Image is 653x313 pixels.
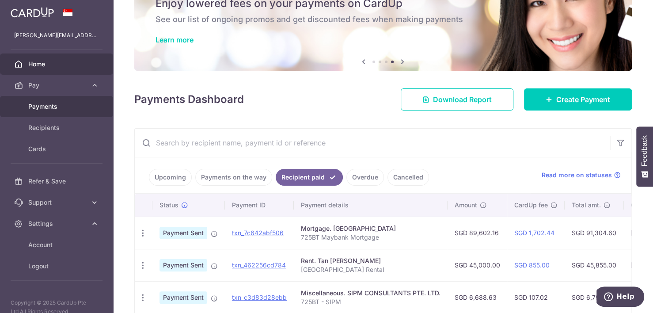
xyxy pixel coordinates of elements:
[455,201,477,210] span: Amount
[448,217,507,249] td: SGD 89,602.16
[159,291,207,304] span: Payment Sent
[149,169,192,186] a: Upcoming
[301,289,440,298] div: Miscellaneous. SIPM CONSULTANTS PTE. LTD.
[301,256,440,265] div: Rent. Tan [PERSON_NAME]
[28,198,87,207] span: Support
[641,135,649,166] span: Feedback
[572,201,601,210] span: Total amt.
[387,169,429,186] a: Cancelled
[28,81,87,90] span: Pay
[565,249,624,281] td: SGD 45,855.00
[195,169,272,186] a: Payments on the way
[28,219,87,228] span: Settings
[565,217,624,249] td: SGD 91,304.60
[276,169,343,186] a: Recipient paid
[135,129,610,157] input: Search by recipient name, payment id or reference
[636,126,653,187] button: Feedback - Show survey
[514,261,550,269] a: SGD 855.00
[556,94,610,105] span: Create Payment
[28,145,87,153] span: Cards
[346,169,384,186] a: Overdue
[14,31,99,40] p: [PERSON_NAME][EMAIL_ADDRESS][PERSON_NAME][DOMAIN_NAME]
[294,194,448,217] th: Payment details
[232,261,286,269] a: txn_462256cd784
[28,240,87,249] span: Account
[542,171,612,179] span: Read more on statuses
[156,14,611,25] h6: See our list of ongoing promos and get discounted fees when making payments
[156,35,194,44] a: Learn more
[225,194,294,217] th: Payment ID
[514,229,554,237] a: SGD 1,702.44
[514,201,548,210] span: CardUp fee
[28,177,87,186] span: Refer & Save
[542,171,621,179] a: Read more on statuses
[28,60,87,69] span: Home
[11,7,54,18] img: CardUp
[596,286,644,309] iframe: Opens a widget where you can find more information
[524,88,632,111] a: Create Payment
[433,94,492,105] span: Download Report
[448,249,507,281] td: SGD 45,000.00
[301,233,440,242] p: 725BT Maybank Mortgage
[159,259,207,271] span: Payment Sent
[159,201,178,210] span: Status
[301,265,440,274] p: [GEOGRAPHIC_DATA] Rental
[134,92,244,107] h4: Payments Dashboard
[232,229,284,237] a: txn_7c642abf506
[28,102,87,111] span: Payments
[401,88,513,111] a: Download Report
[28,123,87,132] span: Recipients
[301,224,440,233] div: Mortgage. [GEOGRAPHIC_DATA]
[28,262,87,271] span: Logout
[232,294,287,301] a: txn_c3d83d28ebb
[159,227,207,239] span: Payment Sent
[301,298,440,306] p: 725BT - SIPM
